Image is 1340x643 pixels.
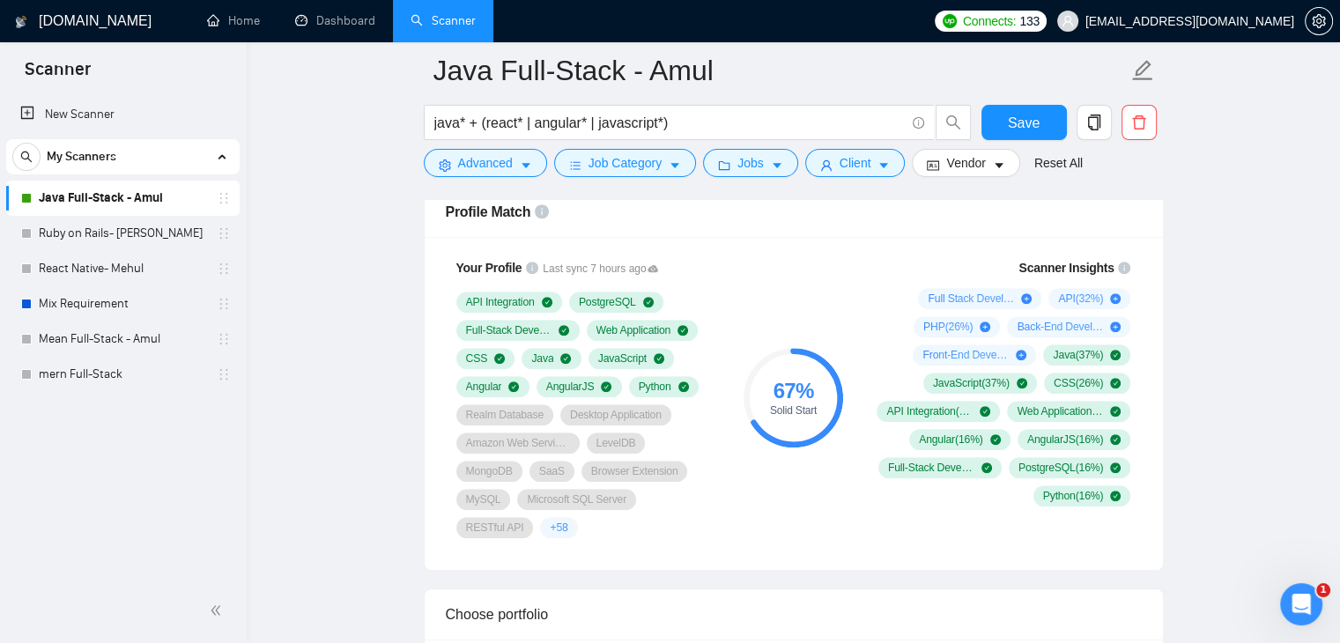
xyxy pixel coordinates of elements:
span: AngularJS [546,380,595,394]
span: + 58 [550,521,567,535]
span: check-circle [677,325,688,336]
span: plus-circle [1021,293,1032,304]
span: search [13,151,40,163]
span: PostgreSQL [579,295,636,309]
span: check-circle [1110,434,1121,445]
span: folder [718,159,730,172]
span: Angular ( 16 %) [919,432,983,447]
span: check-circle [1110,491,1121,501]
span: CSS ( 26 %) [1054,376,1103,390]
a: Reset All [1034,153,1083,173]
img: upwork-logo.png [943,14,957,28]
span: holder [217,226,231,240]
a: New Scanner [20,97,226,132]
a: dashboardDashboard [295,13,375,28]
span: caret-down [877,159,890,172]
span: edit [1131,59,1154,82]
span: AngularJS ( 16 %) [1027,432,1103,447]
input: Search Freelance Jobs... [434,112,905,134]
span: MySQL [466,492,501,506]
span: plus-circle [1110,321,1121,332]
span: Jobs [737,153,764,173]
span: Web Application [596,323,671,337]
span: check-circle [560,353,571,364]
a: setting [1305,14,1333,28]
span: caret-down [669,159,681,172]
span: PHP ( 26 %) [923,320,973,334]
span: setting [1306,14,1332,28]
button: delete [1122,105,1157,140]
span: holder [217,191,231,205]
span: Java ( 37 %) [1053,348,1103,362]
span: Microsoft SQL Server [527,492,626,506]
span: Scanner Insights [1018,262,1114,274]
span: check-circle [678,381,689,392]
span: check-circle [990,434,1001,445]
span: check-circle [1110,406,1121,417]
iframe: Intercom live chat [1280,583,1322,625]
span: 133 [1019,11,1039,31]
span: holder [217,297,231,311]
span: caret-down [520,159,532,172]
span: Python [639,380,671,394]
button: search [936,105,971,140]
span: check-circle [508,381,519,392]
input: Scanner name... [433,48,1128,92]
span: LevelDB [596,436,636,450]
span: user [1062,15,1074,27]
span: check-circle [542,297,552,307]
span: caret-down [771,159,783,172]
span: Job Category [589,153,662,173]
span: check-circle [1110,378,1121,388]
span: PostgreSQL ( 16 %) [1018,461,1103,475]
span: double-left [210,602,227,619]
span: My Scanners [47,139,116,174]
span: Realm Database [466,408,544,422]
div: Choose portfolio [446,589,1142,639]
li: New Scanner [6,97,240,132]
span: Full-Stack Development [466,323,552,337]
button: Save [981,105,1067,140]
span: Browser Extension [591,464,678,478]
span: plus-circle [1110,293,1121,304]
span: copy [1077,115,1111,130]
span: check-circle [1110,350,1121,360]
span: API Integration [466,295,535,309]
span: delete [1122,115,1156,130]
span: Last sync 7 hours ago [543,261,658,277]
span: API Integration ( 21 %) [886,404,973,418]
span: CSS [466,351,488,366]
span: Advanced [458,153,513,173]
span: plus-circle [1016,350,1026,360]
span: info-circle [913,117,924,129]
div: 67 % [744,381,843,402]
span: Desktop Application [570,408,662,422]
span: check-circle [981,462,992,473]
a: homeHome [207,13,260,28]
span: SaaS [539,464,565,478]
span: idcard [927,159,939,172]
span: RESTful API [466,521,524,535]
button: idcardVendorcaret-down [912,149,1019,177]
button: folderJobscaret-down [703,149,798,177]
span: bars [569,159,581,172]
span: Scanner [11,56,105,93]
button: settingAdvancedcaret-down [424,149,547,177]
span: search [937,115,970,130]
div: Solid Start [744,405,843,416]
span: Web Application ( 21 %) [1017,404,1103,418]
span: JavaScript ( 37 %) [933,376,1010,390]
li: My Scanners [6,139,240,392]
span: JavaScript [598,351,647,366]
span: holder [217,332,231,346]
span: info-circle [1118,262,1130,274]
a: Java Full-Stack - Amul [39,181,206,216]
span: Python ( 16 %) [1043,489,1104,503]
span: MongoDB [466,464,513,478]
span: check-circle [559,325,569,336]
span: Profile Match [446,204,531,219]
a: Mix Requirement [39,286,206,321]
img: logo [15,8,27,36]
a: Ruby on Rails- [PERSON_NAME] [39,216,206,251]
span: Front-End Development ( 16 %) [922,348,1009,362]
